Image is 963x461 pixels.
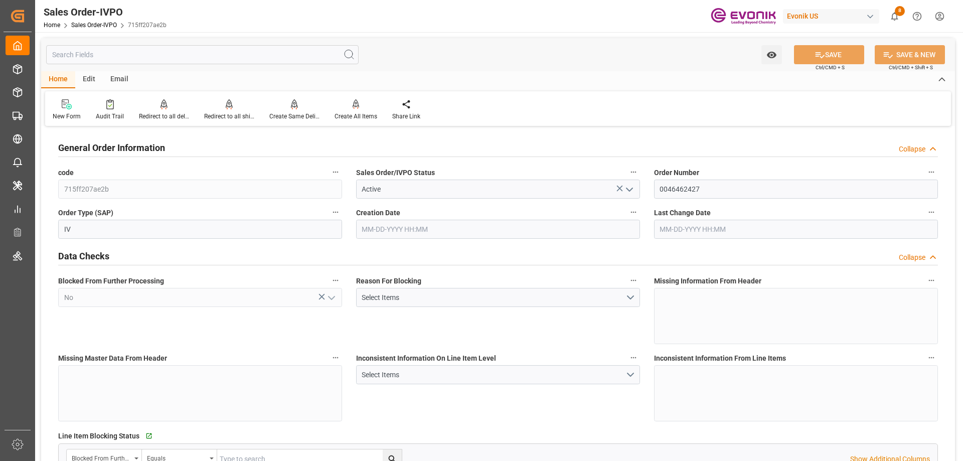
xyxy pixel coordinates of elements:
[329,351,342,364] button: Missing Master Data From Header
[783,7,883,26] button: Evonik US
[906,5,928,28] button: Help Center
[711,8,776,25] img: Evonik-brand-mark-Deep-Purple-RGB.jpeg_1700498283.jpeg
[46,45,359,64] input: Search Fields
[335,112,377,121] div: Create All Items
[329,166,342,179] button: code
[139,112,189,121] div: Redirect to all deliveries
[58,208,113,218] span: Order Type (SAP)
[58,431,139,441] span: Line Item Blocking Status
[925,351,938,364] button: Inconsistent Information From Line Items
[627,351,640,364] button: Inconsistent Information On Line Item Level
[269,112,319,121] div: Create Same Delivery Date
[356,220,640,239] input: MM-DD-YYYY HH:MM
[654,276,761,286] span: Missing Information From Header
[899,144,925,155] div: Collapse
[925,166,938,179] button: Order Number
[356,353,496,364] span: Inconsistent Information On Line Item Level
[53,112,81,121] div: New Form
[899,252,925,263] div: Collapse
[356,208,400,218] span: Creation Date
[925,206,938,219] button: Last Change Date
[323,290,338,305] button: open menu
[654,220,938,239] input: MM-DD-YYYY HH:MM
[889,64,933,71] span: Ctrl/CMD + Shift + S
[895,6,905,16] span: 8
[654,208,711,218] span: Last Change Date
[761,45,782,64] button: open menu
[392,112,420,121] div: Share Link
[794,45,864,64] button: SAVE
[58,276,164,286] span: Blocked From Further Processing
[816,64,845,71] span: Ctrl/CMD + S
[621,182,636,197] button: open menu
[44,5,167,20] div: Sales Order-IVPO
[783,9,879,24] div: Evonik US
[58,249,109,263] h2: Data Checks
[44,22,60,29] a: Home
[654,353,786,364] span: Inconsistent Information From Line Items
[627,274,640,287] button: Reason For Blocking
[925,274,938,287] button: Missing Information From Header
[883,5,906,28] button: show 8 new notifications
[58,168,74,178] span: code
[356,288,640,307] button: open menu
[204,112,254,121] div: Redirect to all shipments
[362,292,625,303] div: Select Items
[58,141,165,155] h2: General Order Information
[58,353,167,364] span: Missing Master Data From Header
[356,168,435,178] span: Sales Order/IVPO Status
[362,370,625,380] div: Select Items
[627,206,640,219] button: Creation Date
[329,274,342,287] button: Blocked From Further Processing
[71,22,117,29] a: Sales Order-IVPO
[96,112,124,121] div: Audit Trail
[75,71,103,88] div: Edit
[103,71,136,88] div: Email
[356,365,640,384] button: open menu
[329,206,342,219] button: Order Type (SAP)
[654,168,699,178] span: Order Number
[627,166,640,179] button: Sales Order/IVPO Status
[356,276,421,286] span: Reason For Blocking
[875,45,945,64] button: SAVE & NEW
[41,71,75,88] div: Home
